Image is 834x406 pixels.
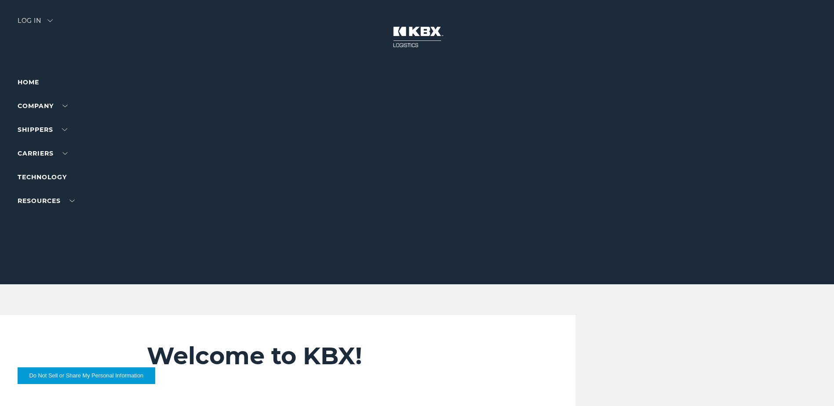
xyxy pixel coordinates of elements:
a: Company [18,102,68,110]
h2: Welcome to KBX! [147,341,522,370]
a: Home [18,78,39,86]
img: kbx logo [384,18,450,56]
a: Carriers [18,149,68,157]
a: SHIPPERS [18,126,67,134]
button: Do Not Sell or Share My Personal Information [18,367,155,384]
img: arrow [47,19,53,22]
a: Technology [18,173,67,181]
div: Log in [18,18,53,30]
a: RESOURCES [18,197,75,205]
